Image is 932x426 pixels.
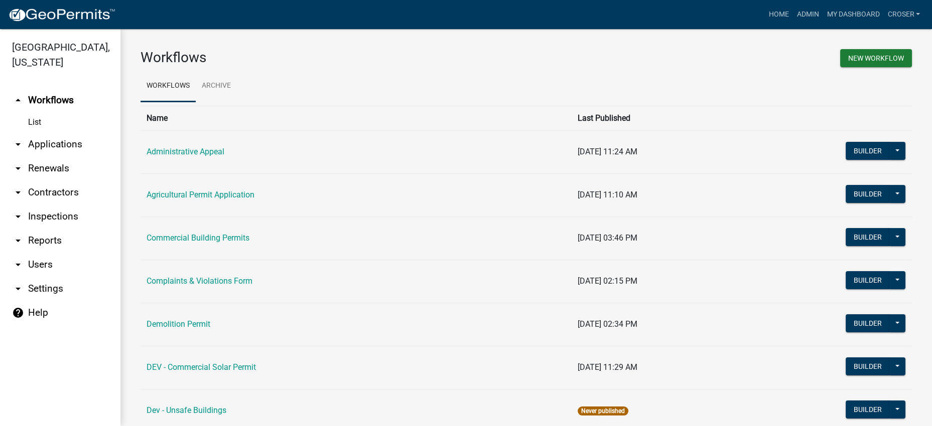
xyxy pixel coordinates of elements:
[12,210,24,223] i: arrow_drop_down
[147,233,249,243] a: Commercial Building Permits
[147,147,224,156] a: Administrative Appeal
[846,228,890,246] button: Builder
[578,362,637,372] span: [DATE] 11:29 AM
[141,49,519,66] h3: Workflows
[823,5,883,24] a: My Dashboard
[578,319,637,329] span: [DATE] 02:34 PM
[846,271,890,289] button: Builder
[846,185,890,203] button: Builder
[12,283,24,295] i: arrow_drop_down
[883,5,924,24] a: croser
[846,314,890,332] button: Builder
[578,276,637,286] span: [DATE] 02:15 PM
[12,259,24,271] i: arrow_drop_down
[840,49,912,67] button: New Workflow
[141,106,572,130] th: Name
[846,357,890,375] button: Builder
[12,186,24,198] i: arrow_drop_down
[578,233,637,243] span: [DATE] 03:46 PM
[141,70,196,102] a: Workflows
[12,307,24,319] i: help
[12,138,24,150] i: arrow_drop_down
[572,106,741,130] th: Last Published
[147,405,226,415] a: Dev - Unsafe Buildings
[578,190,637,199] span: [DATE] 11:10 AM
[792,5,823,24] a: Admin
[147,190,254,199] a: Agricultural Permit Application
[147,362,256,372] a: DEV - Commercial Solar Permit
[196,70,237,102] a: Archive
[578,406,628,415] span: Never published
[764,5,792,24] a: Home
[147,276,252,286] a: Complaints & Violations Form
[12,94,24,106] i: arrow_drop_up
[846,142,890,160] button: Builder
[12,235,24,247] i: arrow_drop_down
[578,147,637,156] span: [DATE] 11:24 AM
[846,400,890,418] button: Builder
[147,319,210,329] a: Demolition Permit
[12,162,24,174] i: arrow_drop_down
